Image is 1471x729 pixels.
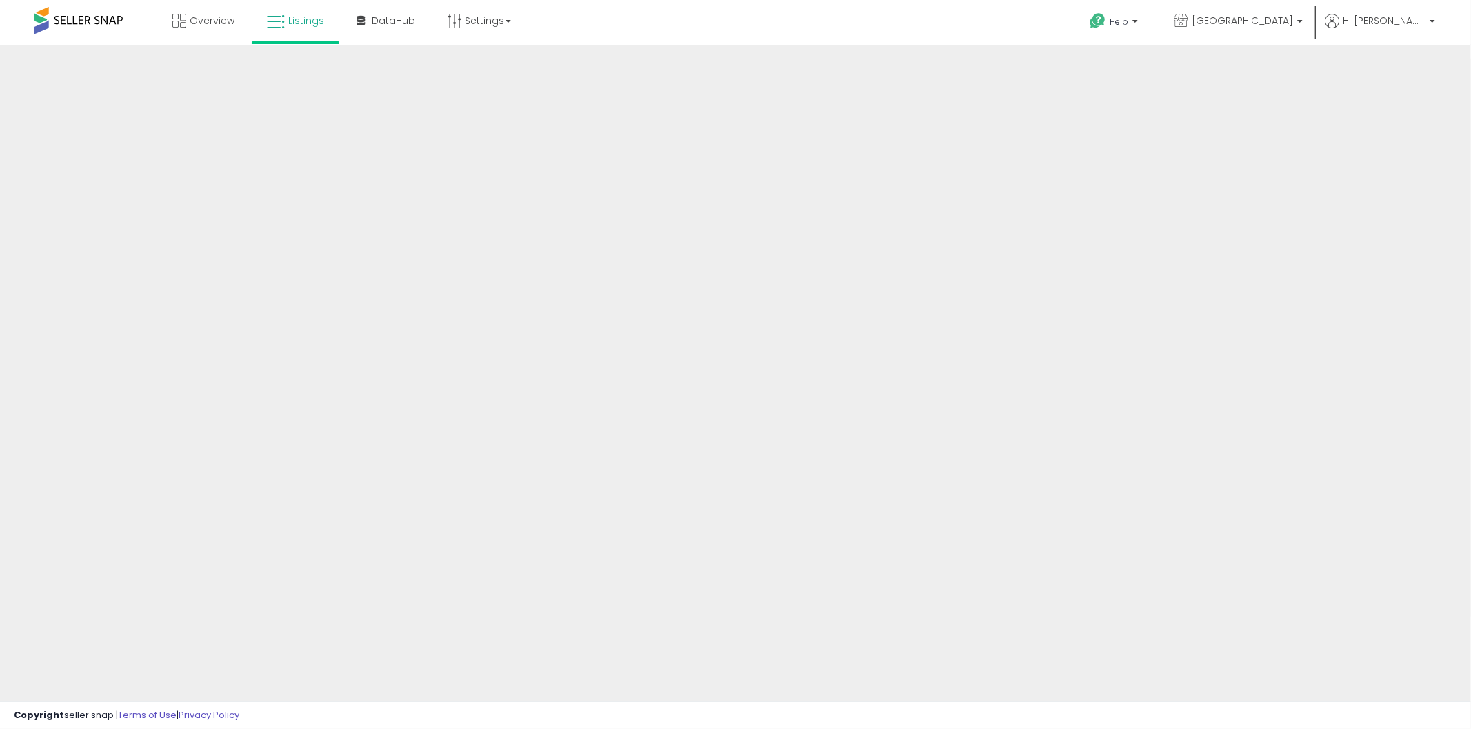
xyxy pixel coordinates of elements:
a: Hi [PERSON_NAME] [1325,14,1435,45]
i: Get Help [1089,12,1106,30]
span: Listings [288,14,324,28]
span: Overview [190,14,234,28]
span: Hi [PERSON_NAME] [1343,14,1425,28]
span: DataHub [372,14,415,28]
span: Help [1110,16,1128,28]
span: [GEOGRAPHIC_DATA] [1192,14,1293,28]
a: Help [1079,2,1152,45]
